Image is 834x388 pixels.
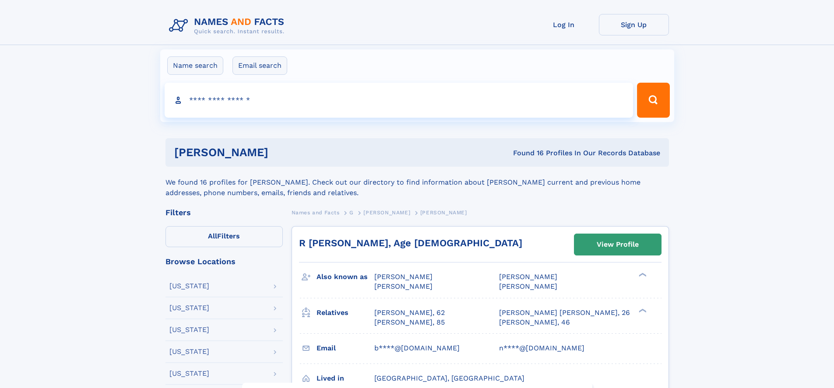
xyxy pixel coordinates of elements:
span: [PERSON_NAME] [363,210,410,216]
label: Email search [232,56,287,75]
a: [PERSON_NAME] [363,207,410,218]
img: Logo Names and Facts [165,14,292,38]
a: G [349,207,354,218]
div: Filters [165,209,283,217]
div: ❯ [637,308,647,313]
span: [PERSON_NAME] [499,282,557,290]
a: [PERSON_NAME], 62 [374,308,445,318]
button: Search Button [637,83,669,118]
h3: Lived in [317,371,374,386]
span: G [349,210,354,216]
h3: Relatives [317,305,374,320]
a: [PERSON_NAME], 85 [374,318,445,327]
span: [PERSON_NAME] [499,273,557,281]
span: [PERSON_NAME] [374,273,433,281]
div: [US_STATE] [169,283,209,290]
div: [US_STATE] [169,304,209,311]
a: Names and Facts [292,207,340,218]
a: [PERSON_NAME], 46 [499,318,570,327]
a: [PERSON_NAME] [PERSON_NAME], 26 [499,308,630,318]
span: [GEOGRAPHIC_DATA], [GEOGRAPHIC_DATA] [374,374,524,382]
h3: Also known as [317,269,374,284]
div: View Profile [597,234,639,255]
div: ❯ [637,272,647,278]
div: Found 16 Profiles In Our Records Database [391,148,660,158]
label: Name search [167,56,223,75]
span: [PERSON_NAME] [374,282,433,290]
h3: Email [317,341,374,356]
div: [US_STATE] [169,348,209,355]
a: View Profile [574,234,661,255]
div: [US_STATE] [169,370,209,377]
h1: [PERSON_NAME] [174,147,391,158]
a: Log In [529,14,599,35]
a: R [PERSON_NAME], Age [DEMOGRAPHIC_DATA] [299,238,522,248]
span: [PERSON_NAME] [420,210,467,216]
span: All [208,232,217,240]
a: Sign Up [599,14,669,35]
label: Filters [165,226,283,247]
input: search input [165,83,633,118]
div: Browse Locations [165,258,283,266]
div: We found 16 profiles for [PERSON_NAME]. Check out our directory to find information about [PERSON... [165,167,669,198]
div: [US_STATE] [169,326,209,333]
